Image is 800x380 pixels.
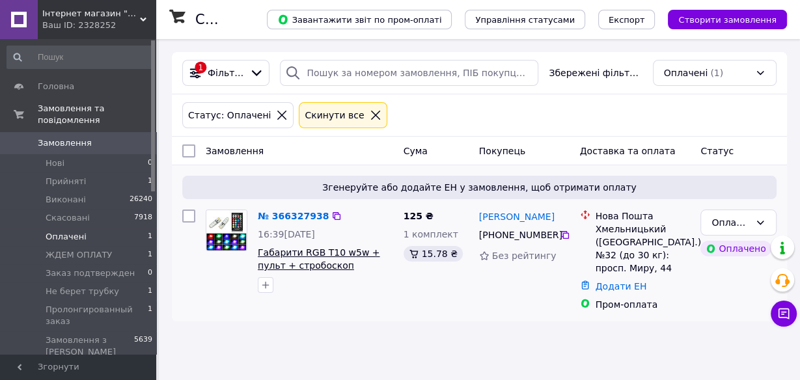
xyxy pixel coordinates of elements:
[549,66,642,79] span: Збережені фільтри:
[186,108,273,122] div: Статус: Оплачені
[195,12,327,27] h1: Список замовлень
[655,14,787,24] a: Створити замовлення
[7,46,154,69] input: Пошук
[134,212,152,224] span: 7918
[492,251,557,261] span: Без рейтингу
[404,229,458,239] span: 1 комплект
[475,15,575,25] span: Управління статусами
[148,176,152,187] span: 1
[598,10,655,29] button: Експорт
[46,212,90,224] span: Скасовані
[46,267,135,279] span: Заказ подтвержден
[46,231,87,243] span: Оплачені
[700,146,734,156] span: Статус
[580,146,676,156] span: Доставка та оплата
[711,215,750,230] div: Оплачено
[148,157,152,169] span: 0
[596,298,691,311] div: Пром-оплата
[46,286,119,297] span: Не берет трубку
[206,210,247,251] img: Фото товару
[596,210,691,223] div: Нова Пошта
[609,15,645,25] span: Експорт
[46,157,64,169] span: Нові
[258,229,315,239] span: 16:39[DATE]
[187,181,771,194] span: Згенеруйте або додайте ЕН у замовлення, щоб отримати оплату
[46,176,86,187] span: Прийняті
[134,334,152,358] span: 5639
[206,146,264,156] span: Замовлення
[479,210,555,223] a: [PERSON_NAME]
[479,146,525,156] span: Покупець
[148,304,152,327] span: 1
[465,10,585,29] button: Управління статусами
[479,230,562,240] span: [PHONE_NUMBER]
[148,267,152,279] span: 0
[258,211,329,221] a: № 366327938
[678,15,777,25] span: Створити замовлення
[664,66,708,79] span: Оплачені
[596,281,647,292] a: Додати ЕН
[46,334,134,358] span: Замовлення з [PERSON_NAME]
[771,301,797,327] button: Чат з покупцем
[404,211,434,221] span: 125 ₴
[668,10,787,29] button: Створити замовлення
[710,68,723,78] span: (1)
[280,60,538,86] input: Пошук за номером замовлення, ПІБ покупця, номером телефону, Email, номером накладної
[38,81,74,92] span: Головна
[38,103,156,126] span: Замовлення та повідомлення
[46,249,112,261] span: ЖДЕМ ОПЛАТУ
[596,223,691,275] div: Хмельницький ([GEOGRAPHIC_DATA].), №32 (до 30 кг): просп. Миру, 44
[130,194,152,206] span: 26240
[404,146,428,156] span: Cума
[404,246,463,262] div: 15.78 ₴
[267,10,452,29] button: Завантажити звіт по пром-оплаті
[700,241,771,256] div: Оплачено
[277,14,441,25] span: Завантажити звіт по пром-оплаті
[208,66,244,79] span: Фільтри
[42,20,156,31] div: Ваш ID: 2328252
[42,8,140,20] span: Інтернет магазин "Flash Led"
[148,286,152,297] span: 1
[46,304,148,327] span: Пролонгированный заказ
[148,249,152,261] span: 1
[38,137,92,149] span: Замовлення
[148,231,152,243] span: 1
[302,108,366,122] div: Cкинути все
[46,194,86,206] span: Виконані
[258,247,379,271] a: Габарити RGB T10 w5w + пульт + стробоскоп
